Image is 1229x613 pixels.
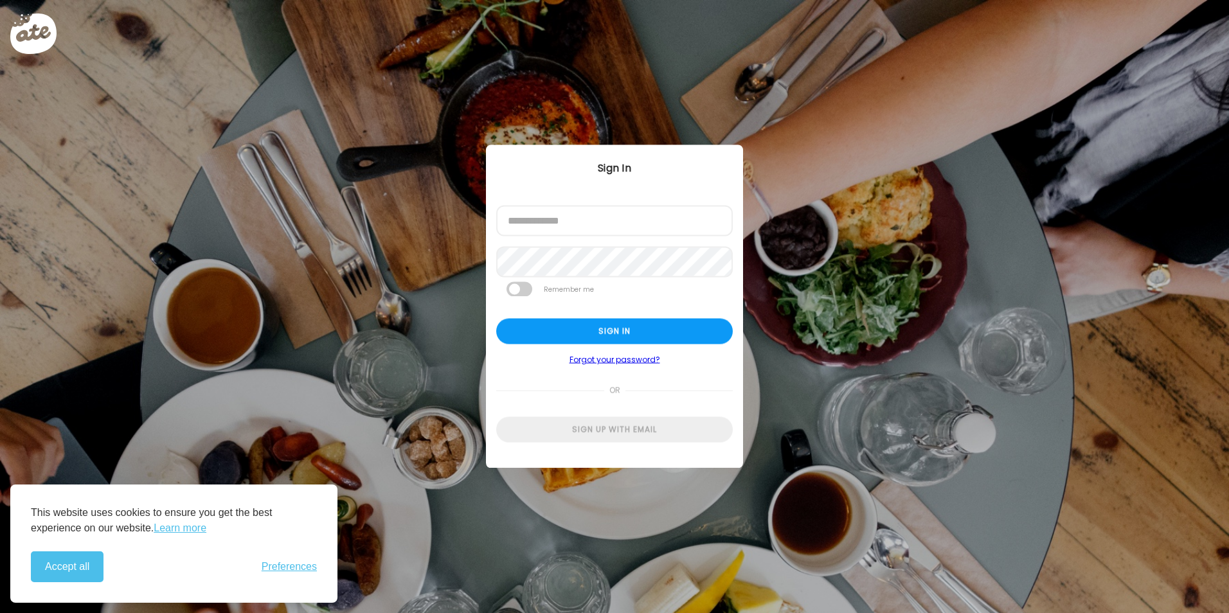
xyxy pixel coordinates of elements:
[604,378,625,404] span: or
[31,551,103,582] button: Accept all cookies
[262,561,317,573] span: Preferences
[496,355,733,365] a: Forgot your password?
[496,417,733,443] div: Sign up with email
[486,161,743,176] div: Sign In
[496,319,733,344] div: Sign in
[31,505,317,536] p: This website uses cookies to ensure you get the best experience on our website.
[543,282,595,297] label: Remember me
[262,561,317,573] button: Toggle preferences
[154,520,206,536] a: Learn more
